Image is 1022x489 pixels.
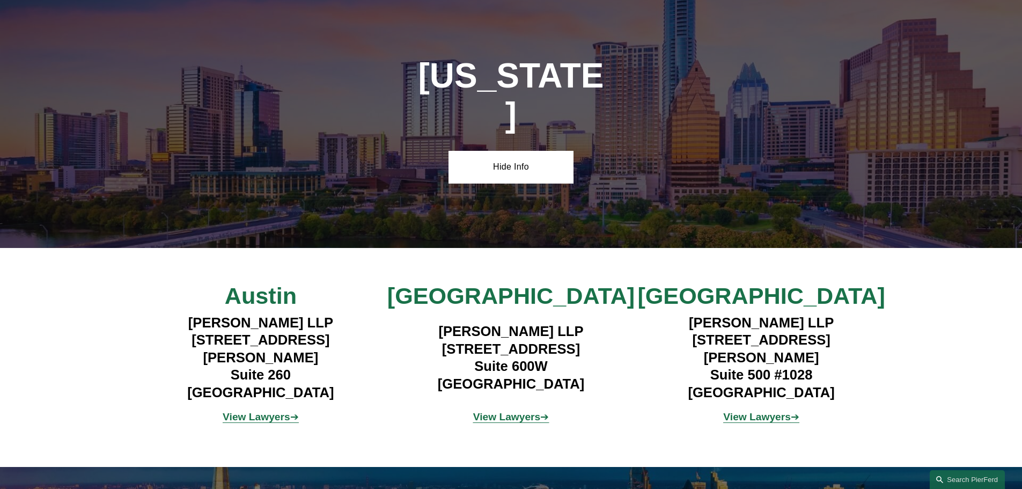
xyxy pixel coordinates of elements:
a: Search this site [930,470,1005,489]
strong: View Lawyers [473,411,541,422]
span: ➔ [223,411,299,422]
a: View Lawyers➔ [473,411,549,422]
span: [GEOGRAPHIC_DATA] [387,283,635,309]
span: [GEOGRAPHIC_DATA] [637,283,885,309]
span: ➔ [723,411,799,422]
strong: View Lawyers [223,411,290,422]
h4: [PERSON_NAME] LLP [STREET_ADDRESS] Suite 600W [GEOGRAPHIC_DATA] [386,323,636,392]
span: ➔ [473,411,549,422]
a: View Lawyers➔ [223,411,299,422]
a: Hide Info [448,151,574,183]
a: View Lawyers➔ [723,411,799,422]
h4: [PERSON_NAME] LLP [STREET_ADDRESS][PERSON_NAME] Suite 500 #1028 [GEOGRAPHIC_DATA] [636,314,887,401]
h1: [US_STATE] [417,56,605,135]
span: Austin [225,283,297,309]
strong: View Lawyers [723,411,791,422]
h4: [PERSON_NAME] LLP [STREET_ADDRESS][PERSON_NAME] Suite 260 [GEOGRAPHIC_DATA] [136,314,386,401]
